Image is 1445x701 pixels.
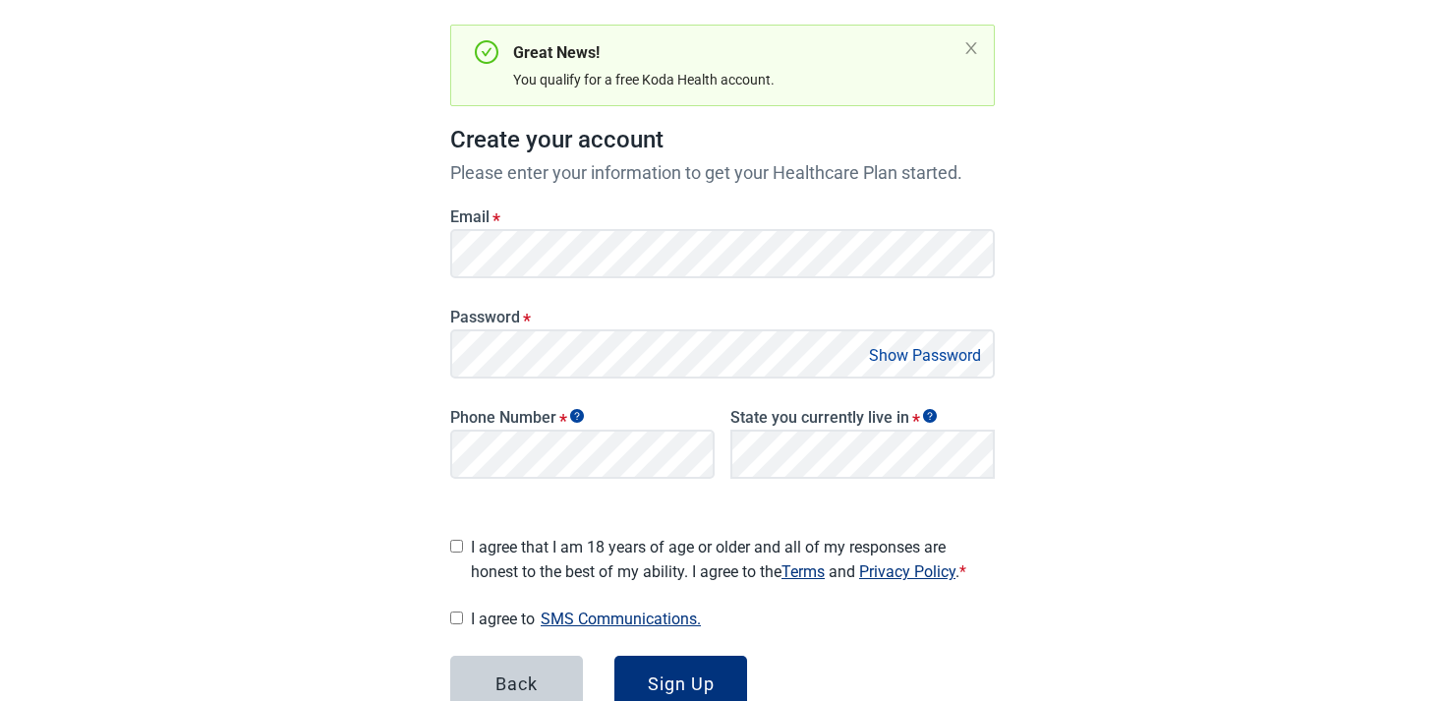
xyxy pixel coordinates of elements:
a: Read our Terms of Service [781,562,825,581]
div: Sign Up [648,673,715,693]
div: You qualify for a free Koda Health account. [513,69,955,90]
span: I agree to [471,606,995,632]
p: Please enter your information to get your Healthcare Plan started. [450,159,995,186]
span: Show tooltip [570,409,584,423]
a: Read our Privacy Policy [859,562,955,581]
h1: Create your account [450,122,995,159]
label: Email [450,207,995,226]
button: Show SMS communications details [535,606,707,632]
label: Password [450,308,995,326]
button: close [963,40,979,56]
button: Show Password [863,342,987,369]
span: I agree that I am 18 years of age or older and all of my responses are honest to the best of my a... [471,535,995,584]
strong: Great News! [513,43,600,62]
label: Phone Number [450,408,715,427]
span: Show tooltip [923,409,937,423]
span: check-circle [475,40,498,64]
div: Back [495,673,538,693]
label: State you currently live in [730,408,995,427]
